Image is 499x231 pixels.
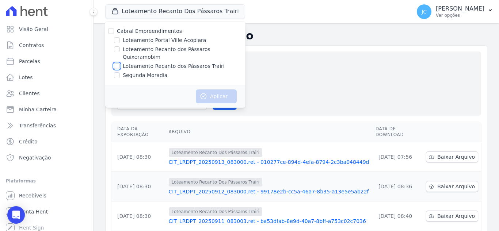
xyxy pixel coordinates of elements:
[426,151,478,162] a: Baixar Arquivo
[19,58,40,65] span: Parcelas
[373,172,423,201] td: [DATE] 08:36
[166,122,373,142] th: Arquivo
[426,211,478,222] a: Baixar Arquivo
[411,1,499,22] button: JC [PERSON_NAME] Ver opções
[19,106,57,113] span: Minha Carteira
[3,22,90,36] a: Visão Geral
[19,138,38,145] span: Crédito
[437,153,475,161] span: Baixar Arquivo
[3,38,90,53] a: Contratos
[3,70,90,85] a: Lotes
[6,177,87,185] div: Plataformas
[123,46,245,61] label: Loteamento Recanto dos Pássaros Quixeramobim
[373,122,423,142] th: Data de Download
[19,90,39,97] span: Clientes
[3,118,90,133] a: Transferências
[117,28,182,34] label: Cabral Empreendimentos
[19,42,44,49] span: Contratos
[19,26,48,33] span: Visão Geral
[105,29,487,42] h2: Exportações de Retorno
[3,102,90,117] a: Minha Carteira
[436,12,484,18] p: Ver opções
[19,192,46,199] span: Recebíveis
[111,172,166,201] td: [DATE] 08:30
[169,207,263,216] span: Loteamento Recanto Dos Pássaros Trairi
[105,4,245,18] button: Loteamento Recanto Dos Pássaros Trairi
[3,150,90,165] a: Negativação
[123,62,225,70] label: Loteamento Recanto dos Pássaros Trairi
[111,142,166,172] td: [DATE] 08:30
[437,183,475,190] span: Baixar Arquivo
[3,86,90,101] a: Clientes
[123,72,167,79] label: Segunda Moradia
[3,134,90,149] a: Crédito
[436,5,484,12] p: [PERSON_NAME]
[196,89,237,103] button: Aplicar
[373,142,423,172] td: [DATE] 07:56
[169,148,263,157] span: Loteamento Recanto Dos Pássaros Trairi
[111,122,166,142] th: Data da Exportação
[169,158,370,166] a: CIT_LRDPT_20250913_083000.ret - 010277ce-894d-4efa-8794-2c3ba048449d
[123,36,206,44] label: Loteamento Portal Ville Acopiara
[3,188,90,203] a: Recebíveis
[7,206,25,224] div: Open Intercom Messenger
[169,178,263,186] span: Loteamento Recanto Dos Pássaros Trairi
[111,201,166,231] td: [DATE] 08:30
[373,201,423,231] td: [DATE] 08:40
[19,74,33,81] span: Lotes
[19,208,48,215] span: Conta Hent
[169,188,370,195] a: CIT_LRDPT_20250912_083000.ret - 99178e2b-cc5a-46a7-8b35-a13e5e5ab22f
[19,122,56,129] span: Transferências
[169,217,370,225] a: CIT_LRDPT_20250911_083003.ret - ba53dfab-8e9d-40a7-8bff-a753c02c7036
[19,154,51,161] span: Negativação
[3,54,90,69] a: Parcelas
[426,181,478,192] a: Baixar Arquivo
[437,212,475,220] span: Baixar Arquivo
[422,9,427,14] span: JC
[3,204,90,219] a: Conta Hent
